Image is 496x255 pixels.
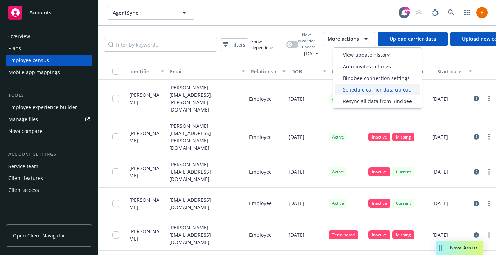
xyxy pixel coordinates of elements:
[472,231,481,239] a: circleInformation
[368,133,391,141] div: Inactive
[289,231,304,239] p: [DATE]
[412,6,426,20] a: Start snowing
[129,165,164,179] span: [PERSON_NAME]
[13,232,65,239] span: Open Client Navigator
[472,168,481,176] a: circleInformation
[251,39,283,51] span: Show dependents
[6,3,92,22] a: Accounts
[289,133,304,141] p: [DATE]
[6,31,92,42] a: Overview
[8,55,49,66] div: Employee census
[6,67,92,78] a: Mobile app mappings
[129,91,164,106] span: [PERSON_NAME]
[332,68,359,75] div: Employment
[392,230,414,239] div: Missing
[485,231,493,239] a: more
[169,122,243,152] p: [PERSON_NAME][EMAIL_ADDRESS][PERSON_NAME][DOMAIN_NAME]
[343,98,412,105] span: Resync all data from Bindbee
[432,95,448,102] p: [DATE]
[167,63,248,80] button: Email
[8,114,38,125] div: Manage files
[343,51,390,59] span: View update history
[6,126,92,137] a: Nova compare
[485,94,493,103] a: more
[432,133,448,141] p: [DATE]
[329,94,347,103] div: Active
[289,63,329,80] button: DOB
[249,200,272,207] p: Employee
[450,245,478,251] span: Nova Assist
[302,32,320,50] span: Next carrier update
[8,31,30,42] div: Overview
[8,126,42,137] div: Nova compare
[289,168,304,175] p: [DATE]
[485,199,493,208] a: more
[251,68,278,75] div: Relationship
[329,199,347,208] div: Active
[129,68,157,75] div: Identifier
[6,92,92,99] div: Tools
[343,86,412,93] span: Schedule carrier data upload
[126,63,167,80] button: Identifier
[113,9,173,16] span: AgentSync
[129,228,164,242] span: [PERSON_NAME]
[6,161,92,172] a: Service team
[460,6,474,20] a: Switch app
[6,55,92,66] a: Employee census
[6,173,92,184] a: Client features
[392,167,414,176] div: Current
[231,41,246,48] span: Filters
[472,133,481,141] a: circleInformation
[444,6,458,20] a: Search
[437,68,464,75] div: Start date
[485,168,493,176] a: more
[104,38,217,52] input: Filter by keyword...
[8,43,21,54] div: Plans
[432,200,448,207] p: [DATE]
[333,47,422,109] div: More actions
[169,84,243,113] p: [PERSON_NAME][EMAIL_ADDRESS][PERSON_NAME][DOMAIN_NAME]
[289,200,304,207] p: [DATE]
[112,68,119,75] input: Select all
[476,7,488,18] img: photo
[249,95,272,102] p: Employee
[129,196,164,211] span: [PERSON_NAME]
[169,224,243,246] p: [PERSON_NAME][EMAIL_ADDRESS][DOMAIN_NAME]
[112,133,119,140] input: Toggle Row Selected
[368,167,391,176] div: Inactive
[432,231,448,239] p: [DATE]
[249,133,272,141] p: Employee
[6,151,92,158] div: Account settings
[248,63,289,80] button: Relationship
[432,168,448,175] p: [DATE]
[392,199,414,208] div: Current
[249,168,272,175] p: Employee
[436,241,445,255] div: Drag to move
[8,67,60,78] div: Mobile app mappings
[485,133,493,141] a: more
[6,184,92,196] a: Client access
[169,196,243,211] p: [EMAIL_ADDRESS][DOMAIN_NAME]
[8,161,39,172] div: Service team
[129,129,164,144] span: [PERSON_NAME]
[6,43,92,54] a: Plans
[8,184,39,196] div: Client access
[329,167,347,176] div: Active
[221,40,247,50] span: Filters
[112,168,119,175] input: Toggle Row Selected
[329,63,370,80] button: Employment
[368,199,391,208] div: Inactive
[8,173,43,184] div: Client features
[323,32,375,46] button: More actions
[329,230,358,239] div: Terminated
[169,161,243,183] p: [PERSON_NAME][EMAIL_ADDRESS][DOMAIN_NAME]
[428,6,442,20] a: Report a Bug
[112,95,119,102] input: Toggle Row Selected
[392,133,414,141] div: Missing
[434,63,475,80] button: Start date
[289,95,304,102] p: [DATE]
[472,94,481,103] a: circleInformation
[329,133,347,141] div: Active
[378,32,448,46] a: Upload carrier data
[343,63,391,70] span: Auto-invites settings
